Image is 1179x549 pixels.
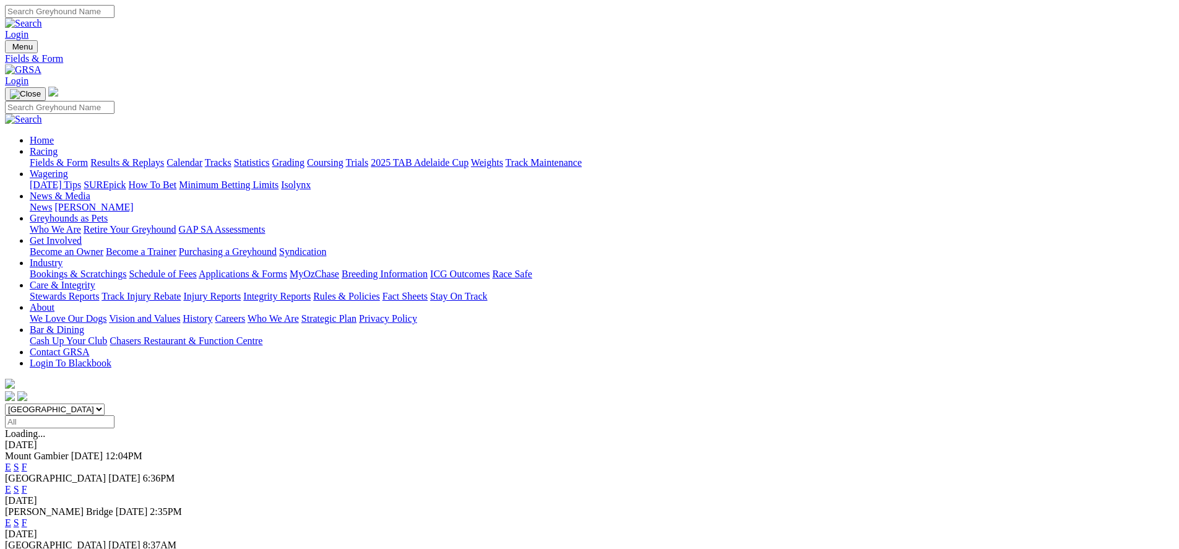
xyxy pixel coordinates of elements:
[359,313,417,324] a: Privacy Policy
[30,313,106,324] a: We Love Our Dogs
[108,473,140,483] span: [DATE]
[129,269,196,279] a: Schedule of Fees
[30,280,95,290] a: Care & Integrity
[313,291,380,301] a: Rules & Policies
[30,224,81,235] a: Who We Are
[382,291,428,301] a: Fact Sheets
[106,246,176,257] a: Become a Trainer
[430,291,487,301] a: Stay On Track
[506,157,582,168] a: Track Maintenance
[5,391,15,401] img: facebook.svg
[116,506,148,517] span: [DATE]
[5,484,11,495] a: E
[30,358,111,368] a: Login To Blackbook
[30,224,1174,235] div: Greyhounds as Pets
[30,157,1174,168] div: Racing
[234,157,270,168] a: Statistics
[5,415,114,428] input: Select date
[105,451,142,461] span: 12:04PM
[30,347,89,357] a: Contact GRSA
[30,313,1174,324] div: About
[30,291,1174,302] div: Care & Integrity
[5,506,113,517] span: [PERSON_NAME] Bridge
[5,473,106,483] span: [GEOGRAPHIC_DATA]
[5,517,11,528] a: E
[30,335,1174,347] div: Bar & Dining
[183,291,241,301] a: Injury Reports
[30,146,58,157] a: Racing
[30,291,99,301] a: Stewards Reports
[492,269,532,279] a: Race Safe
[48,87,58,97] img: logo-grsa-white.png
[5,529,1174,540] div: [DATE]
[30,302,54,313] a: About
[84,224,176,235] a: Retire Your Greyhound
[301,313,356,324] a: Strategic Plan
[5,76,28,86] a: Login
[14,517,19,528] a: S
[109,313,180,324] a: Vision and Values
[22,517,27,528] a: F
[30,246,1174,257] div: Get Involved
[179,246,277,257] a: Purchasing a Greyhound
[30,269,126,279] a: Bookings & Scratchings
[71,451,103,461] span: [DATE]
[342,269,428,279] a: Breeding Information
[179,179,279,190] a: Minimum Betting Limits
[179,224,266,235] a: GAP SA Assessments
[5,87,46,101] button: Toggle navigation
[5,29,28,40] a: Login
[129,179,177,190] a: How To Bet
[205,157,231,168] a: Tracks
[30,324,84,335] a: Bar & Dining
[54,202,133,212] a: [PERSON_NAME]
[30,235,82,246] a: Get Involved
[30,202,52,212] a: News
[5,462,11,472] a: E
[272,157,304,168] a: Grading
[307,157,343,168] a: Coursing
[430,269,490,279] a: ICG Outcomes
[215,313,245,324] a: Careers
[5,439,1174,451] div: [DATE]
[30,168,68,179] a: Wagering
[30,179,81,190] a: [DATE] Tips
[143,473,175,483] span: 6:36PM
[345,157,368,168] a: Trials
[5,5,114,18] input: Search
[248,313,299,324] a: Who We Are
[30,257,63,268] a: Industry
[30,335,107,346] a: Cash Up Your Club
[5,428,45,439] span: Loading...
[243,291,311,301] a: Integrity Reports
[17,391,27,401] img: twitter.svg
[22,462,27,472] a: F
[90,157,164,168] a: Results & Replays
[22,484,27,495] a: F
[30,269,1174,280] div: Industry
[5,40,38,53] button: Toggle navigation
[30,179,1174,191] div: Wagering
[5,64,41,76] img: GRSA
[199,269,287,279] a: Applications & Forms
[166,157,202,168] a: Calendar
[14,484,19,495] a: S
[14,462,19,472] a: S
[30,246,103,257] a: Become an Owner
[5,451,69,461] span: Mount Gambier
[30,191,90,201] a: News & Media
[279,246,326,257] a: Syndication
[183,313,212,324] a: History
[101,291,181,301] a: Track Injury Rebate
[150,506,182,517] span: 2:35PM
[12,42,33,51] span: Menu
[5,379,15,389] img: logo-grsa-white.png
[30,157,88,168] a: Fields & Form
[84,179,126,190] a: SUREpick
[281,179,311,190] a: Isolynx
[5,114,42,125] img: Search
[371,157,469,168] a: 2025 TAB Adelaide Cup
[5,53,1174,64] a: Fields & Form
[290,269,339,279] a: MyOzChase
